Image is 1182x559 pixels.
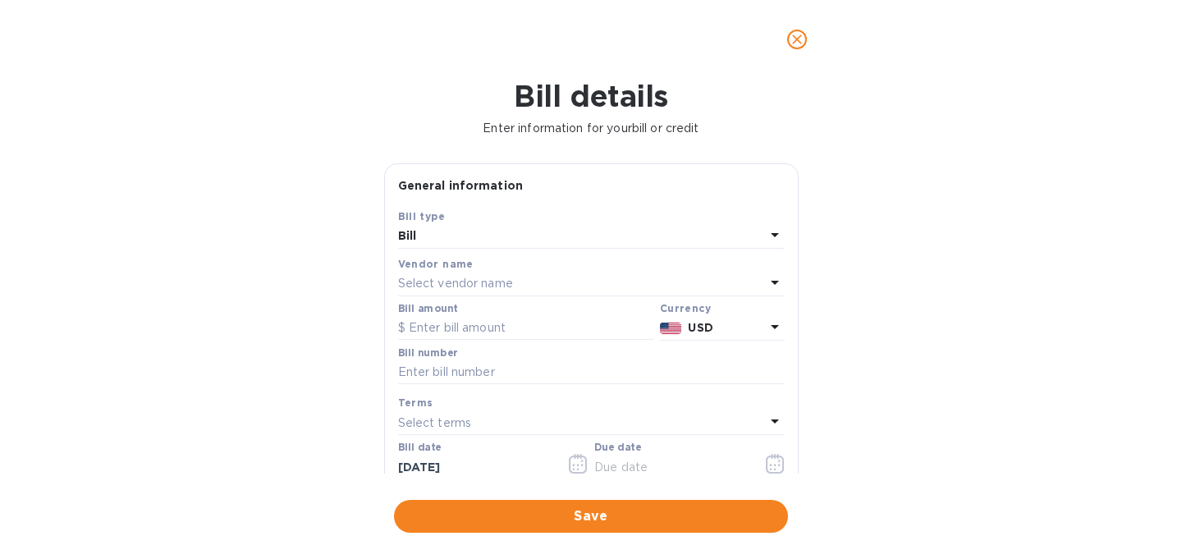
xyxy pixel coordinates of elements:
[407,506,775,526] span: Save
[398,455,553,479] input: Select date
[398,316,653,341] input: $ Enter bill amount
[398,443,442,453] label: Bill date
[398,415,472,432] p: Select terms
[398,348,457,358] label: Bill number
[394,500,788,533] button: Save
[13,79,1169,113] h1: Bill details
[398,304,457,314] label: Bill amount
[594,443,641,453] label: Due date
[398,360,785,385] input: Enter bill number
[398,396,433,409] b: Terms
[660,323,682,334] img: USD
[398,210,446,222] b: Bill type
[398,229,417,242] b: Bill
[398,179,524,192] b: General information
[777,20,817,59] button: close
[594,455,749,479] input: Due date
[398,258,474,270] b: Vendor name
[688,321,712,334] b: USD
[660,302,711,314] b: Currency
[398,275,513,292] p: Select vendor name
[13,120,1169,137] p: Enter information for your bill or credit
